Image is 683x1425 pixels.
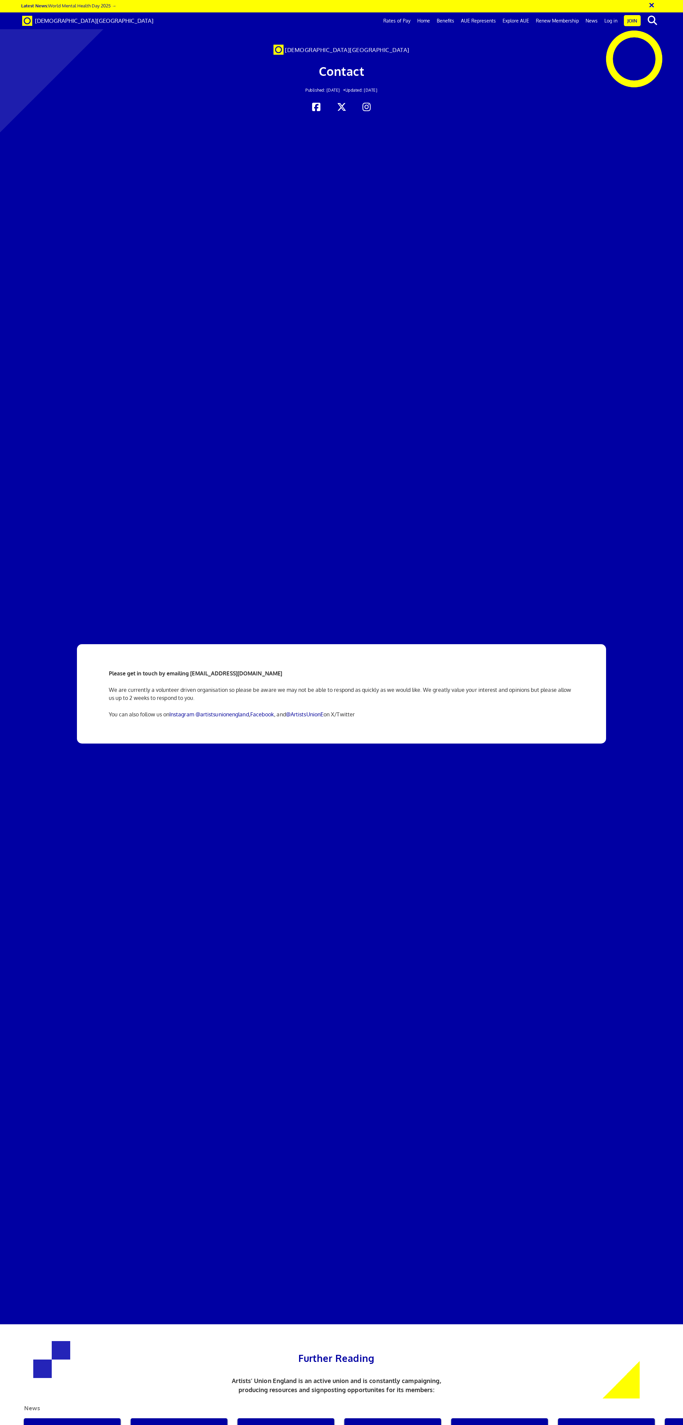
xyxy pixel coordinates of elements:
a: Home [414,12,433,29]
a: Brand [DEMOGRAPHIC_DATA][GEOGRAPHIC_DATA] [17,12,159,29]
span: Published: [DATE] • [305,88,345,93]
a: Renew Membership [532,12,582,29]
a: Log in [601,12,621,29]
span: [DEMOGRAPHIC_DATA][GEOGRAPHIC_DATA] [35,17,154,24]
a: Rates of Pay [380,12,414,29]
button: search [642,13,663,28]
a: News [582,12,601,29]
span: Further Reading [298,1352,375,1364]
a: @ArtistsUnionE [286,711,324,718]
p: We are currently a volunteer driven organisation so please be aware we may not be able to respond... [109,686,574,702]
a: Latest News:World Mental Health Day 2025 → [21,3,116,8]
a: Explore AUE [499,12,532,29]
p: Artists’ Union England is an active union and is constantly campaigning, producing resources and ... [227,1376,446,1394]
a: Benefits [433,12,458,29]
a: AUE Represents [458,12,499,29]
span: [DEMOGRAPHIC_DATA][GEOGRAPHIC_DATA] [285,46,410,53]
strong: Latest News: [21,3,48,8]
a: Facebook [250,711,274,718]
a: Instagram @artistsunionengland [169,711,249,718]
h2: Updated: [DATE] [130,88,553,92]
span: Contact [319,63,365,79]
strong: Please get in touch by emailing [EMAIL_ADDRESS][DOMAIN_NAME] [109,670,283,677]
a: Join [624,15,641,26]
p: You can also follow us on , , and on X/Twitter [109,710,574,718]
